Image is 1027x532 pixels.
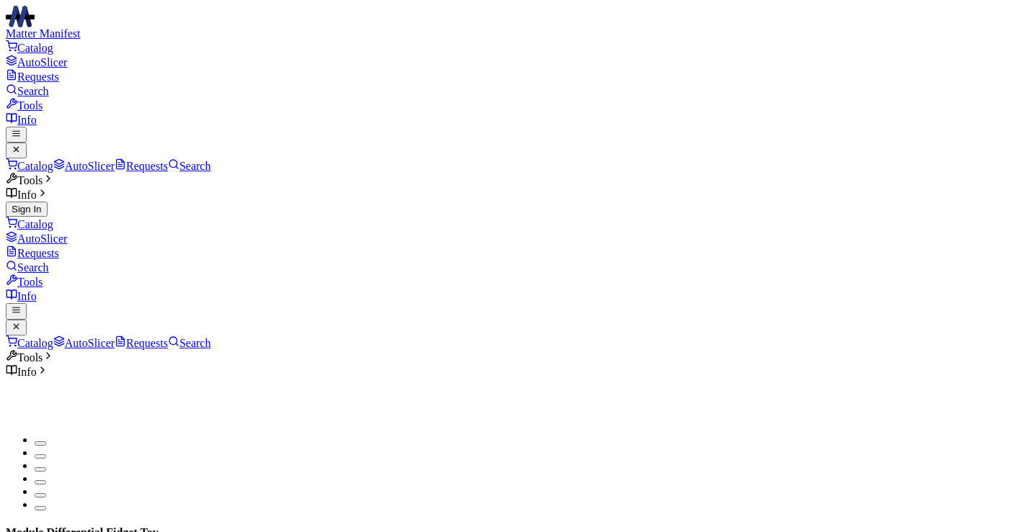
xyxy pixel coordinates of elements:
a: Requests [6,71,59,83]
a: Requests [115,337,168,349]
a: Search [6,85,49,97]
a: Requests [115,160,168,172]
span: Info [6,366,37,378]
span: Tools [6,174,43,186]
button: Sign In [6,202,48,217]
a: Info [6,290,37,302]
a: AutoSlicer [6,56,67,68]
a: Catalog [6,218,53,230]
button: mobile navigation menu [6,303,27,319]
span: Info [6,189,37,201]
button: close mobile navigation menu [6,320,27,335]
a: Requests [6,247,59,259]
a: Tools [6,99,43,112]
span: Tools [6,351,43,364]
a: AutoSlicer [53,337,115,349]
button: close mobile navigation menu [6,143,27,158]
a: Tools [6,276,43,288]
a: Catalog [6,42,53,54]
a: Catalog [6,160,53,172]
a: Catalog [6,337,53,349]
a: AutoSlicer [53,160,115,172]
a: Search [168,160,211,172]
a: Info [6,114,37,126]
button: mobile navigation menu [6,127,27,143]
a: Search [6,261,49,274]
a: AutoSlicer [6,233,67,245]
span: Matter Manifest [6,27,81,40]
a: Matter Manifest [6,6,1021,40]
a: Search [168,337,211,349]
